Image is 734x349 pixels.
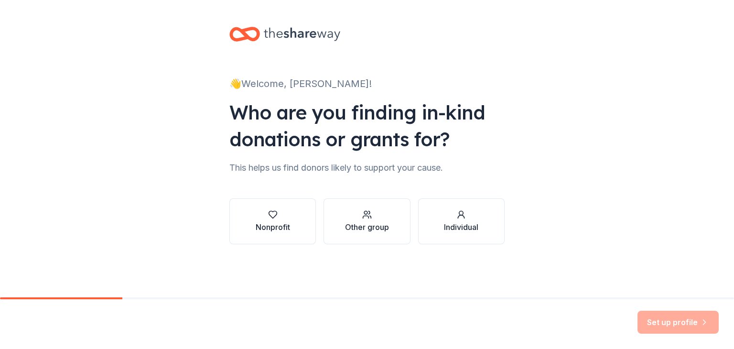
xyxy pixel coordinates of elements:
[229,76,505,91] div: 👋 Welcome, [PERSON_NAME]!
[324,198,410,244] button: Other group
[345,221,389,233] div: Other group
[418,198,505,244] button: Individual
[229,198,316,244] button: Nonprofit
[444,221,478,233] div: Individual
[229,160,505,175] div: This helps us find donors likely to support your cause.
[256,221,290,233] div: Nonprofit
[229,99,505,153] div: Who are you finding in-kind donations or grants for?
